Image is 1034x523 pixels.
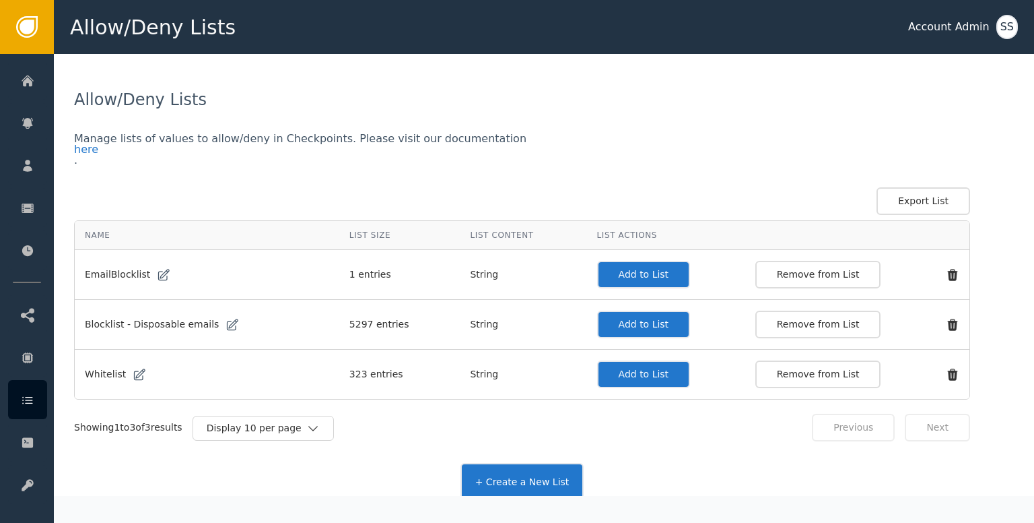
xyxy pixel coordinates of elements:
span: EmailBlocklist [85,268,150,282]
div: Display 10 per page [207,421,306,435]
div: String [470,367,576,381]
div: String [470,268,576,282]
button: Remove from List [755,311,881,338]
div: 5297 entries [349,317,450,332]
div: Account Admin [908,19,990,35]
div: 1 entries [349,268,450,282]
span: Allow/Deny Lists [70,12,236,42]
div: Manage lists of values to allow/deny in Checkpoints. Please visit our documentation . [74,133,970,166]
span: Whitelist [85,367,126,381]
button: Add to List [597,361,691,388]
th: List Size [339,221,460,250]
th: List Actions [587,221,969,250]
button: Remove from List [755,361,881,388]
div: 323 entries [349,367,450,381]
th: Name [75,221,339,250]
a: here [74,144,970,155]
div: Showing 1 to 3 of 3 results [74,421,182,435]
button: Add to List [597,311,691,338]
button: Remove from List [755,261,881,288]
button: SS [996,15,1018,39]
span: Blocklist - Disposable emails [85,317,219,332]
button: Display 10 per page [193,416,334,441]
button: Add to List [597,261,691,288]
th: List Content [460,221,586,250]
span: Allow/Deny Lists [74,90,207,109]
button: + Create a New List [460,463,584,501]
div: String [470,317,576,332]
button: Export List [876,187,970,215]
